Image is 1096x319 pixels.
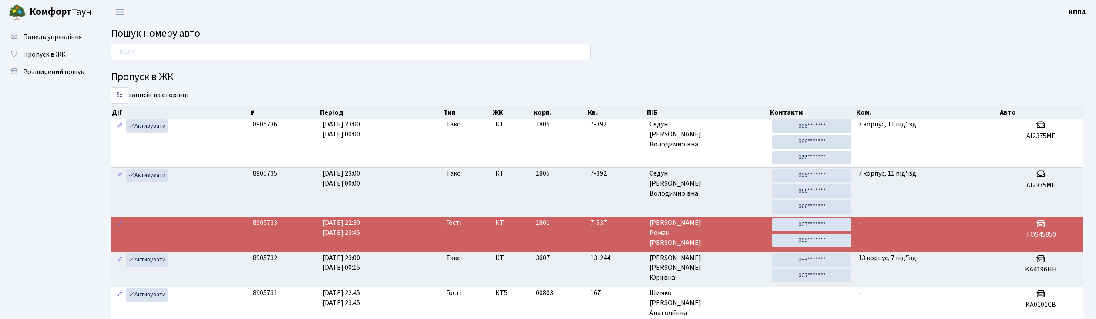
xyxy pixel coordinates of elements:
[855,106,999,119] th: Ком.
[495,253,529,263] span: КТ
[253,119,277,129] span: 8905736
[111,71,1083,84] h4: Пропуск в ЖК
[253,169,277,178] span: 8905735
[649,218,765,248] span: [PERSON_NAME] Роман [PERSON_NAME]
[495,119,529,129] span: КТ
[1002,231,1079,239] h5: TOS45850
[446,169,462,179] span: Таксі
[1069,7,1086,17] a: КПП4
[536,169,550,178] span: 1805
[769,106,855,119] th: Контакти
[249,106,319,119] th: #
[858,288,861,298] span: -
[590,253,642,263] span: 13-244
[114,169,125,182] a: Редагувати
[536,218,550,227] span: 1801
[111,106,249,119] th: Дії
[590,288,642,298] span: 167
[1002,181,1079,190] h5: АІ2375МЕ
[446,119,462,129] span: Таксі
[30,5,71,19] b: Комфорт
[999,106,1083,119] th: Авто
[646,106,769,119] th: ПІБ
[858,253,916,263] span: 13 корпус, 7 під'їзд
[649,288,765,318] span: Шимко [PERSON_NAME] Анатоліївна
[323,288,360,308] span: [DATE] 22:45 [DATE] 23:45
[649,169,765,199] span: Седун [PERSON_NAME] Володимирівна
[114,253,125,267] a: Редагувати
[1002,265,1079,274] h5: KA4196HH
[253,288,277,298] span: 8905731
[111,87,188,104] label: записів на сторінці
[858,218,861,227] span: -
[443,106,492,119] th: Тип
[1002,301,1079,309] h5: КА0101СВ
[536,288,553,298] span: 00803
[858,119,916,129] span: 7 корпус, 11 під'їзд
[649,119,765,149] span: Седун [PERSON_NAME] Володимирівна
[4,63,91,81] a: Розширений пошук
[111,44,591,60] input: Пошук
[109,5,131,19] button: Переключити навігацію
[495,169,529,179] span: КТ
[536,119,550,129] span: 1805
[533,106,587,119] th: корп.
[323,218,360,238] span: [DATE] 22:30 [DATE] 23:45
[446,288,461,298] span: Гості
[114,218,125,231] a: Редагувати
[323,119,360,139] span: [DATE] 23:00 [DATE] 00:00
[4,46,91,63] a: Пропуск в ЖК
[4,28,91,46] a: Панель управління
[111,87,128,104] select: записів на сторінці
[492,106,533,119] th: ЖК
[446,218,461,228] span: Гості
[1002,132,1079,140] h5: АІ2375МЕ
[319,106,443,119] th: Період
[495,218,529,228] span: КТ
[587,106,646,119] th: Кв.
[126,119,168,133] a: Активувати
[111,26,200,41] span: Пошук номеру авто
[126,288,168,302] a: Активувати
[126,253,168,267] a: Активувати
[114,288,125,302] a: Редагувати
[323,169,360,188] span: [DATE] 23:00 [DATE] 00:00
[253,253,277,263] span: 8905732
[446,253,462,263] span: Таксі
[590,169,642,179] span: 7-392
[590,119,642,129] span: 7-392
[9,3,26,21] img: logo.png
[536,253,550,263] span: 3607
[858,169,916,178] span: 7 корпус, 11 під'їзд
[126,169,168,182] a: Активувати
[649,253,765,283] span: [PERSON_NAME] [PERSON_NAME] Юріївна
[23,67,84,77] span: Розширений пошук
[23,32,82,42] span: Панель управління
[495,288,529,298] span: КТ5
[253,218,277,227] span: 8905733
[323,253,360,273] span: [DATE] 23:00 [DATE] 00:15
[114,119,125,133] a: Редагувати
[30,5,91,20] span: Таун
[23,50,66,59] span: Пропуск в ЖК
[590,218,642,228] span: 7-537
